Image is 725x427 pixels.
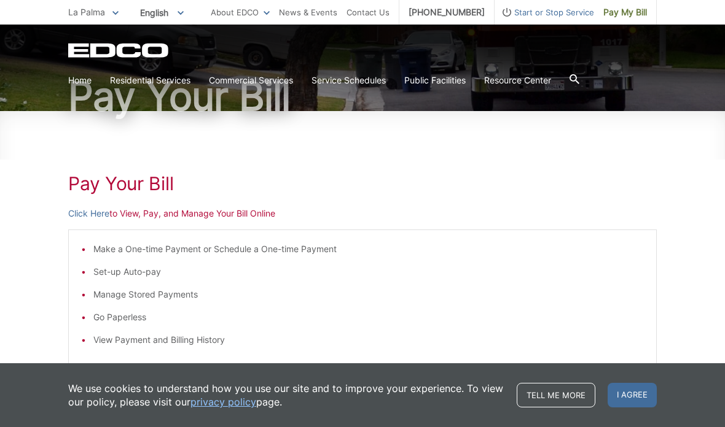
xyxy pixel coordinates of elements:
[131,2,193,23] span: English
[404,74,466,87] a: Public Facilities
[93,288,644,301] li: Manage Stored Payments
[603,6,647,19] span: Pay My Bill
[68,7,105,17] span: La Palma
[93,265,644,279] li: Set-up Auto-pay
[68,74,92,87] a: Home
[68,382,504,409] p: We use cookies to understand how you use our site and to improve your experience. To view our pol...
[68,207,109,220] a: Click Here
[209,74,293,87] a: Commercial Services
[93,242,644,256] li: Make a One-time Payment or Schedule a One-time Payment
[190,395,256,409] a: privacy policy
[347,6,390,19] a: Contact Us
[93,310,644,324] li: Go Paperless
[68,172,657,194] h1: Pay Your Bill
[68,77,657,116] h1: Pay Your Bill
[312,74,386,87] a: Service Schedules
[211,6,270,19] a: About EDCO
[517,383,595,407] a: Tell me more
[608,383,657,407] span: I agree
[93,333,644,347] li: View Payment and Billing History
[110,74,190,87] a: Residential Services
[484,74,551,87] a: Resource Center
[279,6,337,19] a: News & Events
[68,43,170,58] a: EDCD logo. Return to the homepage.
[81,362,644,375] p: * Requires a One-time Registration (or Online Account Set-up to Create Your Username and Password)
[68,207,657,220] p: to View, Pay, and Manage Your Bill Online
